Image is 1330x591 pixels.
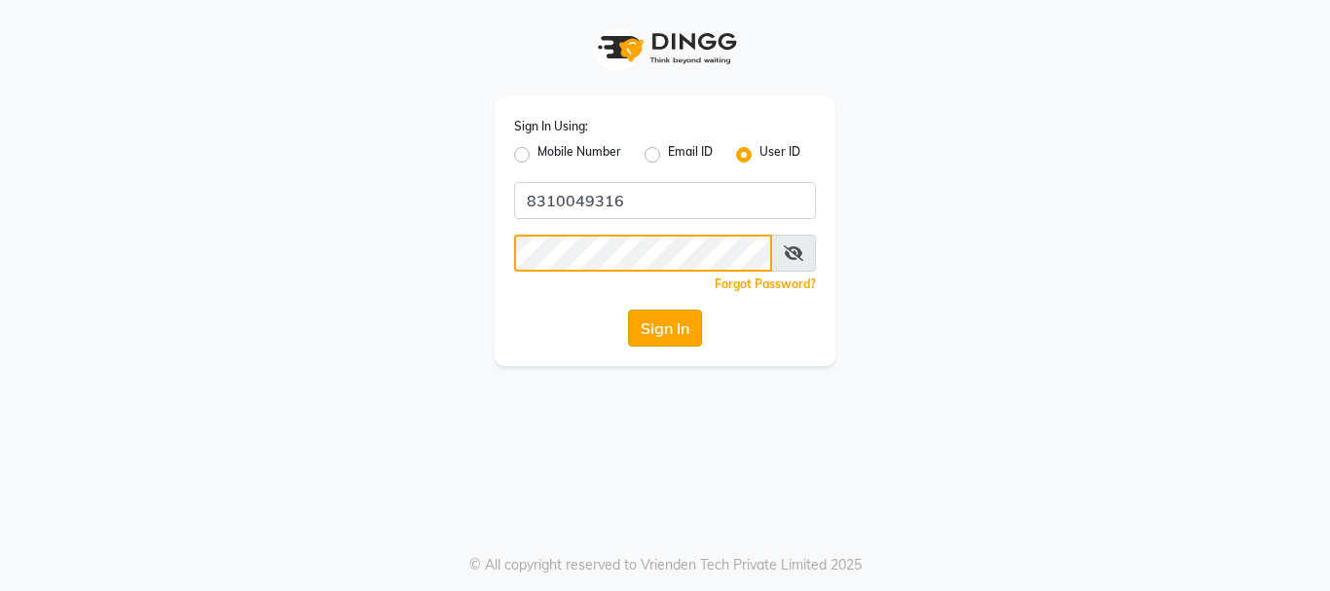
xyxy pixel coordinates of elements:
button: Sign In [628,310,702,347]
img: logo1.svg [587,19,743,77]
label: User ID [759,143,800,166]
label: Sign In Using: [514,118,588,135]
label: Email ID [668,143,713,166]
label: Mobile Number [537,143,621,166]
a: Forgot Password? [715,277,816,291]
input: Username [514,235,772,272]
input: Username [514,182,816,219]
